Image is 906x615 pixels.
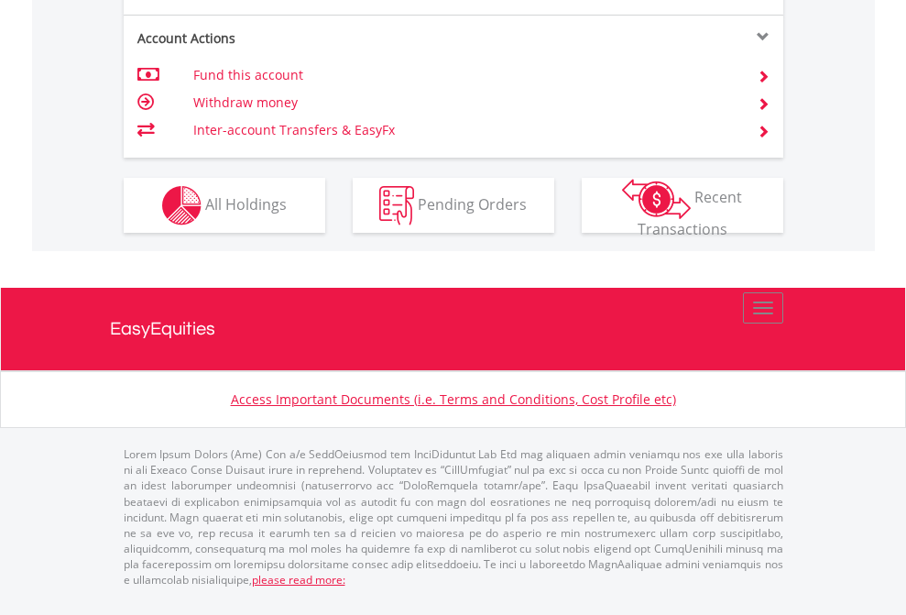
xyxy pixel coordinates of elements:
[124,29,453,48] div: Account Actions
[205,193,287,214] span: All Holdings
[162,186,202,225] img: holdings-wht.png
[193,116,735,144] td: Inter-account Transfers & EasyFx
[353,178,554,233] button: Pending Orders
[582,178,783,233] button: Recent Transactions
[124,178,325,233] button: All Holdings
[193,61,735,89] td: Fund this account
[418,193,527,214] span: Pending Orders
[622,179,691,219] img: transactions-zar-wht.png
[124,446,783,588] p: Lorem Ipsum Dolors (Ame) Con a/e SeddOeiusmod tem InciDiduntut Lab Etd mag aliquaen admin veniamq...
[379,186,414,225] img: pending_instructions-wht.png
[110,288,797,370] a: EasyEquities
[193,89,735,116] td: Withdraw money
[252,572,345,588] a: please read more:
[231,390,676,408] a: Access Important Documents (i.e. Terms and Conditions, Cost Profile etc)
